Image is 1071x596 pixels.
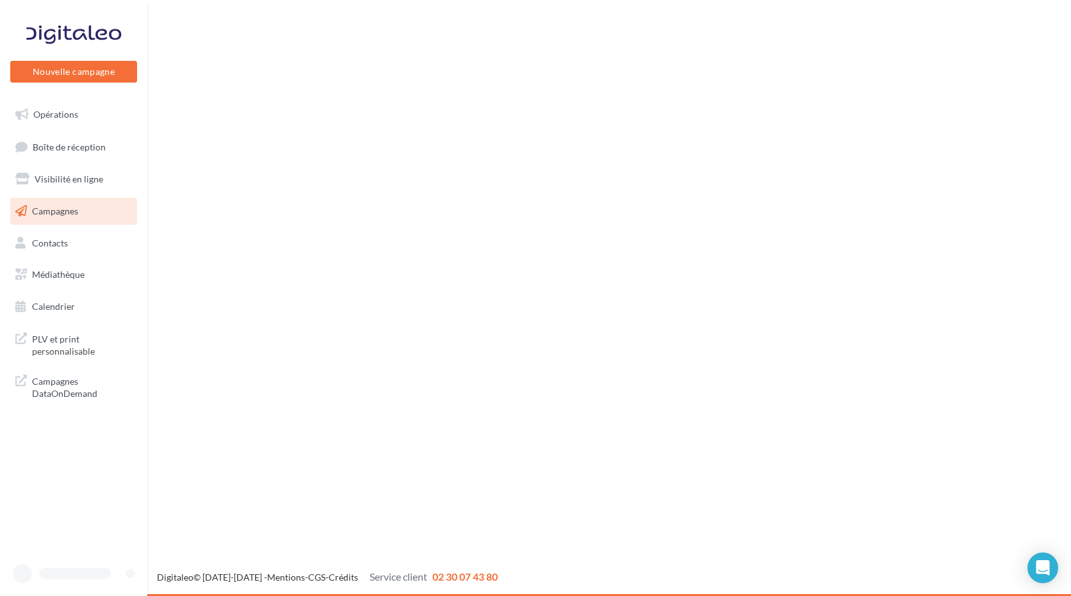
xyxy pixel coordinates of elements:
[370,570,427,583] span: Service client
[8,101,140,128] a: Opérations
[157,572,498,583] span: © [DATE]-[DATE] - - -
[33,109,78,120] span: Opérations
[8,293,140,320] a: Calendrier
[1027,552,1058,583] div: Open Intercom Messenger
[329,572,358,583] a: Crédits
[8,198,140,225] a: Campagnes
[35,173,103,184] span: Visibilité en ligne
[32,269,85,280] span: Médiathèque
[32,330,132,358] span: PLV et print personnalisable
[8,325,140,363] a: PLV et print personnalisable
[157,572,193,583] a: Digitaleo
[308,572,325,583] a: CGS
[8,367,140,405] a: Campagnes DataOnDemand
[8,133,140,161] a: Boîte de réception
[432,570,498,583] span: 02 30 07 43 80
[32,301,75,312] span: Calendrier
[8,166,140,193] a: Visibilité en ligne
[8,261,140,288] a: Médiathèque
[32,373,132,400] span: Campagnes DataOnDemand
[8,230,140,257] a: Contacts
[267,572,305,583] a: Mentions
[33,141,106,152] span: Boîte de réception
[32,237,68,248] span: Contacts
[10,61,137,83] button: Nouvelle campagne
[32,205,78,216] span: Campagnes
